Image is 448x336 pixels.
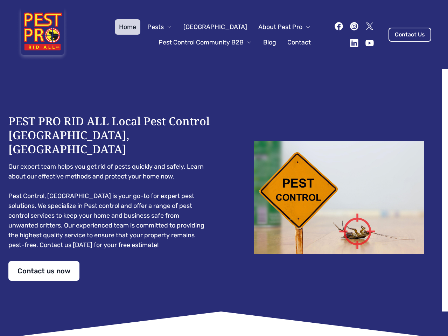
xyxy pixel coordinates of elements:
a: [GEOGRAPHIC_DATA] [179,19,251,35]
span: Pest Control Community B2B [159,37,244,47]
pre: Our expert team helps you get rid of pests quickly and safely. Learn about our effective methods ... [8,162,210,250]
a: Home [115,19,140,35]
button: Pests [143,19,176,35]
span: About Pest Pro [258,22,302,32]
a: Blog [259,35,280,50]
a: Contact us now [8,261,79,281]
span: Pests [147,22,164,32]
img: Dead cockroach on floor with caution sign pest control [238,141,440,254]
a: Contact Us [388,28,431,42]
a: Contact [283,35,315,50]
img: Pest Pro Rid All [17,8,68,61]
button: About Pest Pro [254,19,315,35]
h1: PEST PRO RID ALL Local Pest Control [GEOGRAPHIC_DATA], [GEOGRAPHIC_DATA] [8,114,210,156]
button: Pest Control Community B2B [154,35,256,50]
